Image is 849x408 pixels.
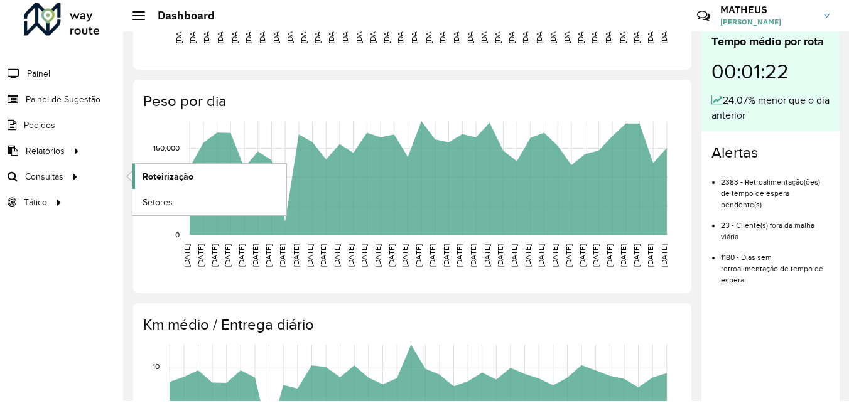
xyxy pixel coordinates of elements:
text: [DATE] [604,21,612,43]
li: 2383 - Retroalimentação(ões) de tempo de espera pendente(s) [721,167,830,210]
text: [DATE] [480,21,488,43]
text: [DATE] [401,244,409,267]
h4: Km médio / Entrega diário [143,316,679,334]
text: [DATE] [469,244,477,267]
text: [DATE] [292,244,300,267]
h3: MATHEUS [720,4,814,16]
text: [DATE] [410,21,418,43]
text: [DATE] [258,21,266,43]
text: [DATE] [300,21,308,43]
a: Contato Rápido [690,3,717,30]
span: Painel de Sugestão [26,93,100,106]
text: [DATE] [646,244,654,267]
text: [DATE] [563,21,571,43]
text: [DATE] [251,244,259,267]
h2: Dashboard [145,9,215,23]
text: [DATE] [333,244,341,267]
div: Críticas? Dúvidas? Elogios? Sugestões? Entre em contato conosco! [547,4,678,38]
h4: Alertas [711,144,830,162]
text: [DATE] [428,244,436,267]
text: [DATE] [455,244,463,267]
text: [DATE] [230,21,239,43]
text: [DATE] [369,21,377,43]
text: [DATE] [549,21,557,43]
text: [DATE] [382,21,391,43]
text: [DATE] [424,21,433,43]
div: Tempo médio por rota [711,33,830,50]
text: [DATE] [374,244,382,267]
text: [DATE] [576,21,585,43]
text: [DATE] [507,21,516,43]
text: [DATE] [605,244,614,267]
text: [DATE] [224,244,232,267]
div: 24,07% menor que o dia anterior [711,93,830,123]
text: [DATE] [592,244,600,267]
text: [DATE] [264,244,273,267]
text: [DATE] [175,21,183,43]
text: [DATE] [646,21,654,43]
text: [DATE] [188,21,197,43]
text: [DATE] [319,244,327,267]
li: 23 - Cliente(s) fora da malha viária [721,210,830,242]
text: [DATE] [535,21,543,43]
text: [DATE] [306,244,314,267]
span: Roteirização [143,170,193,183]
text: [DATE] [521,21,529,43]
text: [DATE] [202,21,210,43]
text: [DATE] [286,21,294,43]
text: [DATE] [387,244,396,267]
text: 0 [175,230,180,239]
text: [DATE] [347,244,355,267]
text: [DATE] [524,244,532,267]
text: [DATE] [619,21,627,43]
text: [DATE] [216,21,224,43]
text: [DATE] [341,21,349,43]
span: Pedidos [24,119,55,132]
text: [DATE] [660,21,668,43]
text: [DATE] [360,244,368,267]
text: [DATE] [494,21,502,43]
text: [DATE] [327,21,335,43]
text: [DATE] [452,21,460,43]
text: [DATE] [590,21,598,43]
text: [DATE] [355,21,363,43]
text: [DATE] [396,21,404,43]
li: 1180 - Dias sem retroalimentação de tempo de espera [721,242,830,286]
text: [DATE] [466,21,474,43]
text: [DATE] [632,21,641,43]
text: [DATE] [278,244,286,267]
text: [DATE] [496,244,504,267]
text: [DATE] [632,244,641,267]
text: [DATE] [551,244,559,267]
text: [DATE] [483,244,491,267]
text: [DATE] [442,244,450,267]
text: [DATE] [510,244,518,267]
span: Tático [24,196,47,209]
text: [DATE] [660,244,668,267]
text: [DATE] [578,244,587,267]
text: 150,000 [153,144,180,152]
text: [DATE] [537,244,545,267]
text: 10 [153,363,160,371]
span: Relatórios [26,144,65,158]
text: [DATE] [197,244,205,267]
text: [DATE] [272,21,280,43]
h4: Peso por dia [143,92,679,110]
text: [DATE] [313,21,322,43]
span: [PERSON_NAME] [720,16,814,28]
text: [DATE] [244,21,252,43]
a: Setores [132,190,286,215]
div: 00:01:22 [711,50,830,93]
text: [DATE] [438,21,446,43]
span: Painel [27,67,50,80]
text: [DATE] [237,244,246,267]
text: [DATE] [183,244,191,267]
text: [DATE] [619,244,627,267]
text: [DATE] [210,244,219,267]
span: Consultas [25,170,63,183]
text: [DATE] [414,244,423,267]
span: Setores [143,196,173,209]
a: Roteirização [132,164,286,189]
text: [DATE] [565,244,573,267]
